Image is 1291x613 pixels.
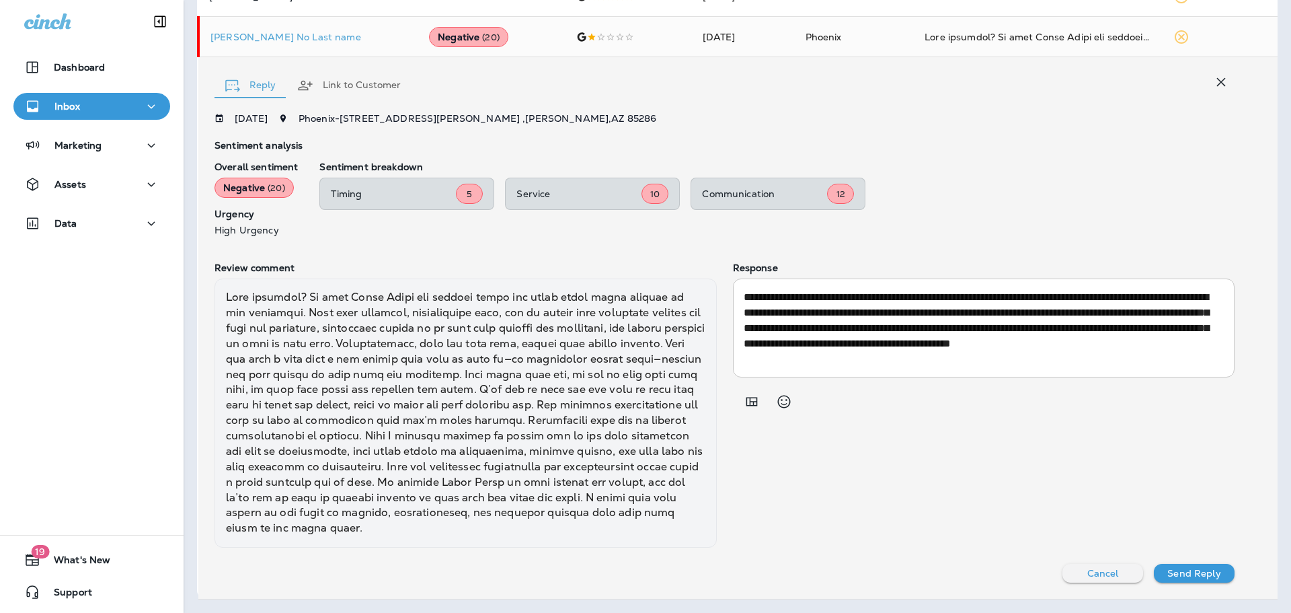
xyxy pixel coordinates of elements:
[1062,564,1143,583] button: Cancel
[214,140,1235,151] p: Sentiment analysis
[516,188,641,199] p: Service
[13,132,170,159] button: Marketing
[214,161,298,172] p: Overall sentiment
[214,262,716,273] p: Review comment
[771,388,797,415] button: Select an emoji
[54,101,80,112] p: Inbox
[925,30,1151,44] div: What happened? We used Green Mango for several years and truly loved their service in the beginni...
[268,182,285,194] span: ( 20 )
[54,62,105,73] p: Dashboard
[210,32,407,42] div: Click to view Customer Drawer
[806,31,842,43] span: Phoenix
[650,188,660,200] span: 10
[482,32,500,43] span: ( 20 )
[836,188,845,200] span: 12
[1154,564,1235,583] button: Send Reply
[214,225,298,236] p: High Urgency
[467,188,472,200] span: 5
[40,554,110,571] span: What's New
[214,178,294,198] div: Negative
[210,32,407,42] p: [PERSON_NAME] No Last name
[733,262,1235,273] p: Response
[13,54,170,81] button: Dashboard
[31,545,49,558] span: 19
[13,93,170,120] button: Inbox
[1167,568,1220,579] p: Send Reply
[214,279,716,548] div: Lore ipsumdol? Si amet Conse Adipi eli seddoei tempo inc utlab etdol magna aliquae ad min veniamq...
[214,209,298,219] p: Urgency
[54,218,77,229] p: Data
[235,113,268,124] p: [DATE]
[299,112,657,124] span: Phoenix - [STREET_ADDRESS][PERSON_NAME] , [PERSON_NAME] , AZ 85286
[13,171,170,198] button: Assets
[319,161,1235,172] p: Sentiment breakdown
[141,8,179,35] button: Collapse Sidebar
[13,579,170,606] button: Support
[429,27,508,47] div: Negative
[13,546,170,573] button: 19What's New
[692,17,795,57] td: [DATE]
[1087,568,1119,579] p: Cancel
[54,179,86,190] p: Assets
[331,188,456,199] p: Timing
[13,210,170,237] button: Data
[286,61,412,110] button: Link to Customer
[40,587,92,603] span: Support
[214,61,286,110] button: Reply
[702,188,827,199] p: Communication
[54,140,102,151] p: Marketing
[738,388,765,415] button: Add in a premade template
